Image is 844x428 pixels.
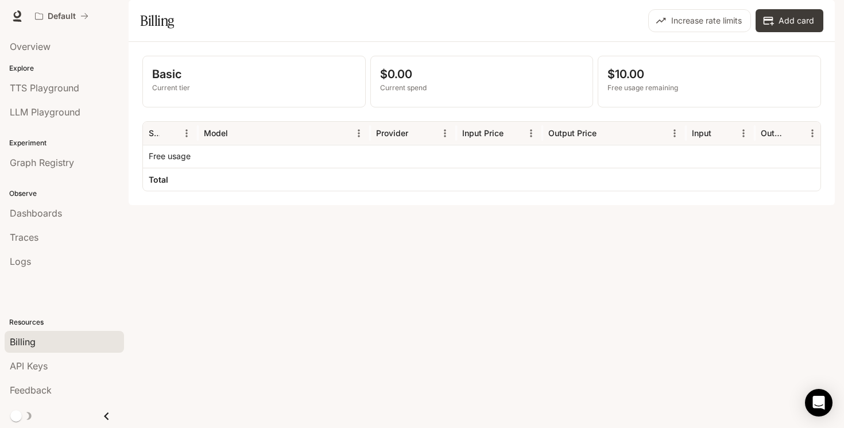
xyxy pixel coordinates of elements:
[805,389,833,417] div: Open Intercom Messenger
[505,125,522,142] button: Sort
[48,11,76,21] p: Default
[140,9,174,32] h1: Billing
[229,125,246,142] button: Sort
[648,9,751,32] button: Increase rate limits
[350,125,367,142] button: Menu
[409,125,427,142] button: Sort
[713,125,730,142] button: Sort
[204,128,228,138] div: Model
[761,128,785,138] div: Output
[462,128,504,138] div: Input Price
[380,65,584,83] p: $0.00
[787,125,804,142] button: Sort
[607,83,811,93] p: Free usage remaining
[756,9,823,32] button: Add card
[376,128,408,138] div: Provider
[548,128,597,138] div: Output Price
[380,83,584,93] p: Current spend
[598,125,615,142] button: Sort
[149,151,191,162] p: Free usage
[666,125,683,142] button: Menu
[149,174,168,186] h6: Total
[607,65,811,83] p: $10.00
[804,125,821,142] button: Menu
[149,128,160,138] div: Service
[161,125,178,142] button: Sort
[522,125,540,142] button: Menu
[178,125,195,142] button: Menu
[30,5,94,28] button: All workspaces
[436,125,454,142] button: Menu
[152,83,356,93] p: Current tier
[735,125,752,142] button: Menu
[152,65,356,83] p: Basic
[692,128,711,138] div: Input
